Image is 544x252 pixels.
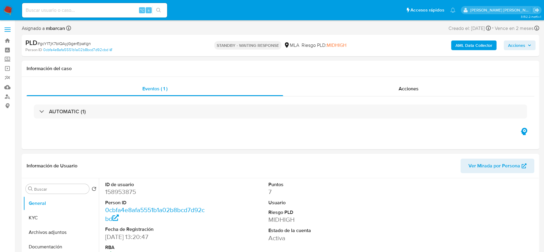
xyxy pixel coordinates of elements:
span: MIDHIGH [327,42,346,49]
a: 0cbfa4e8afa5551b1a02b8bcd7d92cbd [105,205,205,223]
h1: Información de Usuario [27,163,77,169]
dd: MIDHIGH [268,215,371,224]
div: AUTOMATIC (1) [34,105,527,118]
span: # gcY1TjK7bIQAyjGgerEpaKgn [37,40,91,47]
b: mbarcan [45,25,65,32]
b: PLD [25,38,37,47]
dt: Usuario [268,199,371,206]
span: - [492,24,494,32]
a: Notificaciones [450,8,455,13]
span: Acciones [508,40,525,50]
dd: [DATE] 13:20:47 [105,233,208,241]
button: KYC [23,211,99,225]
dd: 158953875 [105,188,208,196]
button: Buscar [28,186,33,191]
span: Eventos ( 1 ) [142,85,167,92]
b: AML Data Collector [455,40,492,50]
div: Creado el: [DATE] [448,24,491,32]
button: Volver al orden por defecto [92,186,96,193]
button: Acciones [504,40,536,50]
span: Ver Mirada por Persona [468,159,520,173]
span: Accesos rápidos [410,7,444,13]
dt: Puntos [268,181,371,188]
dt: Person ID [105,199,208,206]
dd: 7 [268,188,371,196]
button: search-icon [152,6,165,15]
button: Ver Mirada por Persona [461,159,534,173]
dd: Activa [268,234,371,242]
b: Person ID [25,47,42,53]
a: 0cbfa4e8afa5551b1a02b8bcd7d92cbd [43,47,112,53]
span: Acciones [399,85,419,92]
dt: Riesgo PLD [268,209,371,216]
h3: AUTOMATIC (1) [49,108,86,115]
input: Buscar usuario o caso... [22,6,167,14]
input: Buscar [34,186,87,192]
h1: Información del caso [27,66,534,72]
dt: Fecha de Registración [105,226,208,233]
p: STANDBY - WAITING RESPONSE [214,41,281,50]
p: magali.barcan@mercadolibre.com [470,7,531,13]
span: s [148,7,150,13]
div: MLA [284,42,299,49]
button: AML Data Collector [451,40,497,50]
dt: ID de usuario [105,181,208,188]
span: Asignado a [22,25,65,32]
button: Archivos adjuntos [23,225,99,240]
span: ⌥ [140,7,144,13]
button: General [23,196,99,211]
a: Salir [533,7,539,13]
dt: RBA [105,244,208,251]
span: Riesgo PLD: [302,42,346,49]
span: Vence en 2 meses [495,25,533,32]
dt: Estado de la cuenta [268,227,371,234]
